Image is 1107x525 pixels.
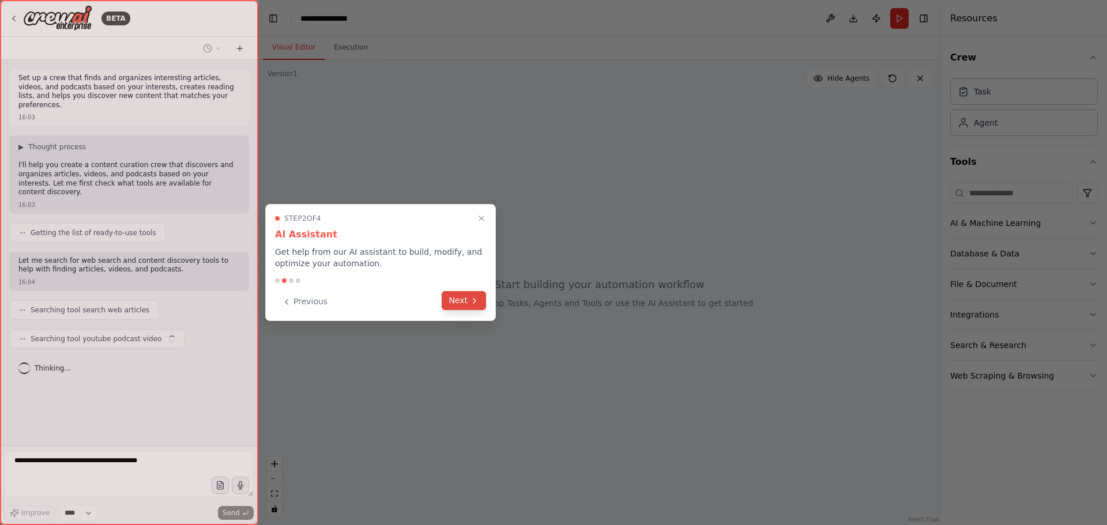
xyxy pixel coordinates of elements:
button: Previous [275,292,334,311]
button: Next [442,291,486,310]
button: Close walkthrough [475,211,488,225]
span: Step 2 of 4 [284,214,321,223]
p: Get help from our AI assistant to build, modify, and optimize your automation. [275,246,486,269]
h3: AI Assistant [275,228,486,241]
button: Hide left sidebar [265,10,281,27]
